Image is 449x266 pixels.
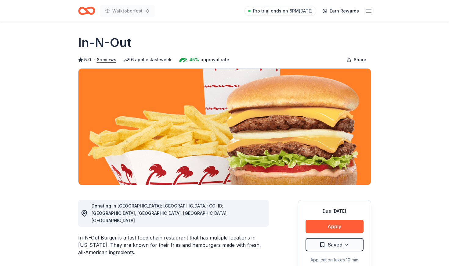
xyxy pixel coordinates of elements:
[78,34,132,51] h1: In-N-Out
[306,220,364,233] button: Apply
[306,207,364,215] div: Due [DATE]
[112,7,143,15] span: Walktoberfest
[306,238,364,251] button: Saved
[319,5,363,16] a: Earn Rewards
[306,256,364,264] div: Application takes 10 min
[253,7,313,15] span: Pro trial ends on 6PM[DATE]
[97,56,116,63] button: 8reviews
[78,234,269,256] div: In-N-Out Burger is a fast food chain restaurant that has multiple locations in [US_STATE]. They a...
[328,241,342,249] span: Saved
[342,54,371,66] button: Share
[84,56,91,63] span: 5.0
[93,57,95,62] span: •
[78,69,371,185] img: Image for In-N-Out
[201,56,229,63] span: approval rate
[78,4,95,18] a: Home
[354,56,366,63] span: Share
[92,203,228,223] span: Donating in [GEOGRAPHIC_DATA]; [GEOGRAPHIC_DATA]; CO; ID; [GEOGRAPHIC_DATA]; [GEOGRAPHIC_DATA]; [...
[244,6,316,16] a: Pro trial ends on 6PM[DATE]
[189,56,199,63] span: 45%
[100,5,155,17] button: Walktoberfest
[124,56,172,63] div: 6 applies last week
